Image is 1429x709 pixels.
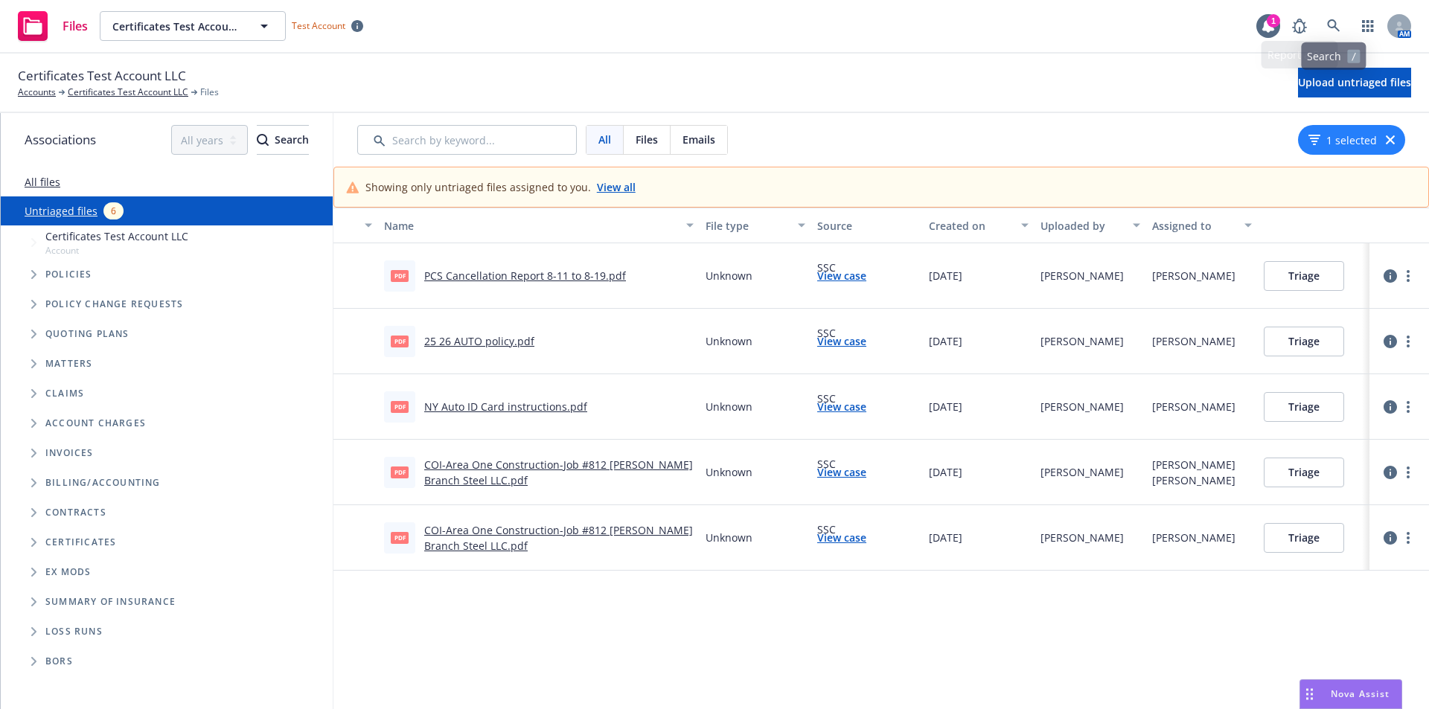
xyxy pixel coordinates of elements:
[929,530,962,545] span: [DATE]
[1264,458,1344,487] button: Triage
[45,419,146,428] span: Account charges
[817,268,866,283] a: View case
[63,20,88,32] span: Files
[391,466,409,478] span: pdf
[636,132,658,147] span: Files
[391,270,409,281] span: pdf
[1319,11,1349,41] a: Search
[68,86,188,99] a: Certificates Test Account LLC
[817,218,917,234] div: Source
[45,597,176,606] span: Summary of insurance
[257,134,269,146] svg: Search
[1264,327,1344,356] button: Triage
[1399,529,1417,547] a: more
[597,179,636,195] a: View all
[1152,333,1235,349] div: [PERSON_NAME]
[45,508,106,517] span: Contracts
[929,464,962,480] span: [DATE]
[598,132,611,147] span: All
[378,208,700,243] button: Name
[817,530,866,545] a: View case
[817,464,866,480] a: View case
[45,359,92,368] span: Matters
[1040,464,1124,480] div: [PERSON_NAME]
[257,126,309,154] div: Search
[391,401,409,412] span: pdf
[45,568,91,577] span: Ex Mods
[391,336,409,347] span: pdf
[424,400,587,414] a: NY Auto ID Card instructions.pdf
[1,225,333,468] div: Tree Example
[1331,687,1390,700] span: Nova Assist
[18,86,56,99] a: Accounts
[112,19,241,34] span: Certificates Test Account LLC
[424,523,693,553] a: COI-Area One Construction-Job #812 [PERSON_NAME] Branch Steel LLC.pdf
[1353,11,1383,41] a: Switch app
[1035,208,1146,243] button: Uploaded by
[1146,208,1258,243] button: Assigned to
[1264,261,1344,291] button: Triage
[1264,523,1344,553] button: Triage
[1299,679,1402,709] button: Nova Assist
[1152,457,1235,472] div: [PERSON_NAME]
[1285,11,1314,41] a: Report a Bug
[923,208,1035,243] button: Created on
[25,203,97,219] a: Untriaged files
[1308,132,1377,148] button: 1 selected
[1399,267,1417,285] a: more
[103,202,124,219] div: 6
[424,458,693,487] a: COI-Area One Construction-Job #812 [PERSON_NAME] Branch Steel LLC.pdf
[1040,530,1124,545] div: [PERSON_NAME]
[1264,392,1344,422] button: Triage
[45,657,73,666] span: BORs
[25,130,96,150] span: Associations
[12,5,94,47] a: Files
[365,179,636,195] div: Showing only untriaged files assigned to you.
[817,333,866,349] a: View case
[1,468,333,676] div: Folder Tree Example
[929,333,962,349] span: [DATE]
[1152,399,1235,414] div: [PERSON_NAME]
[18,66,186,86] span: Certificates Test Account LLC
[391,532,409,543] span: pdf
[25,175,60,189] a: All files
[1040,333,1124,349] div: [PERSON_NAME]
[1040,268,1124,283] div: [PERSON_NAME]
[357,125,577,155] input: Search by keyword...
[682,132,715,147] span: Emails
[424,334,534,348] a: 25 26 AUTO policy.pdf
[1300,680,1319,708] div: Drag to move
[706,218,789,234] div: File type
[384,218,677,234] div: Name
[286,18,369,33] span: Test Account
[45,300,183,309] span: Policy change requests
[45,627,103,636] span: Loss Runs
[700,208,811,243] button: File type
[1152,472,1235,488] div: [PERSON_NAME]
[929,268,962,283] span: [DATE]
[1298,75,1411,89] span: Upload untriaged files
[1040,399,1124,414] div: [PERSON_NAME]
[1298,68,1411,97] button: Upload untriaged files
[1152,530,1235,545] div: [PERSON_NAME]
[1399,333,1417,350] a: more
[811,208,923,243] button: Source
[45,270,92,279] span: Policies
[1399,463,1417,481] a: more
[100,11,286,41] button: Certificates Test Account LLC
[1040,218,1124,234] div: Uploaded by
[257,125,309,155] button: SearchSearch
[424,269,626,283] a: PCS Cancellation Report 8-11 to 8-19.pdf
[929,218,1012,234] div: Created on
[45,244,188,257] span: Account
[292,19,345,32] span: Test Account
[200,86,219,99] span: Files
[45,389,84,398] span: Claims
[1267,14,1280,28] div: 1
[817,399,866,414] a: View case
[929,399,962,414] span: [DATE]
[45,449,94,458] span: Invoices
[45,478,161,487] span: Billing/Accounting
[45,538,116,547] span: Certificates
[45,330,130,339] span: Quoting plans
